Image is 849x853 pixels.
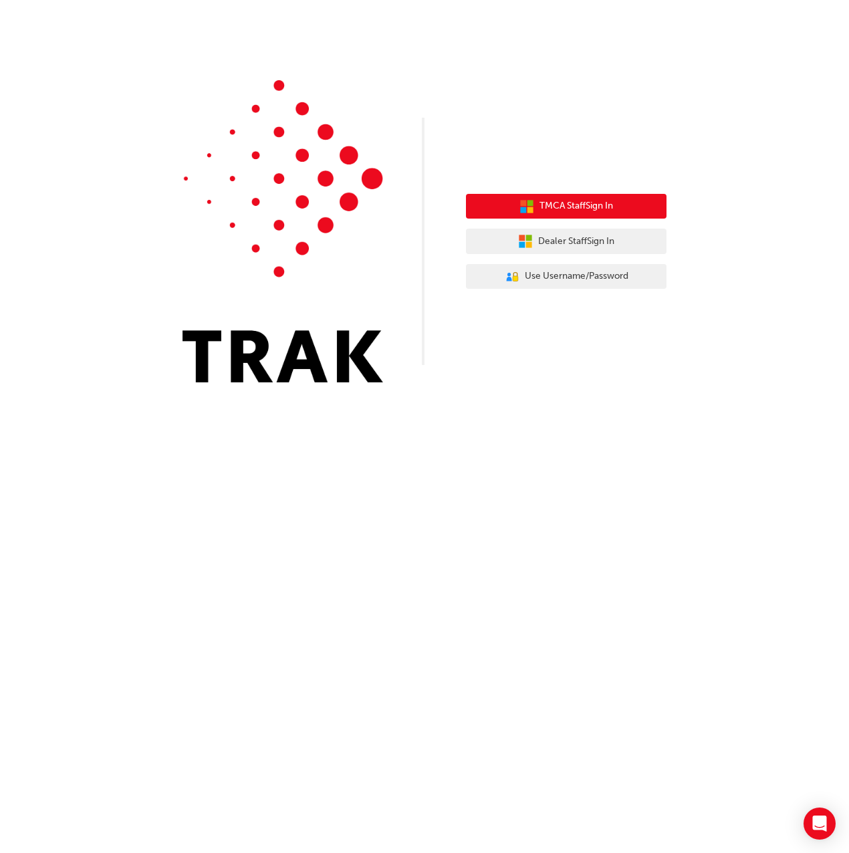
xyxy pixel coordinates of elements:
div: Open Intercom Messenger [804,808,836,840]
span: Use Username/Password [525,269,628,284]
span: TMCA Staff Sign In [539,199,613,214]
span: Dealer Staff Sign In [538,234,614,249]
button: Use Username/Password [466,264,666,289]
button: TMCA StaffSign In [466,194,666,219]
img: Trak [183,80,383,382]
button: Dealer StaffSign In [466,229,666,254]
